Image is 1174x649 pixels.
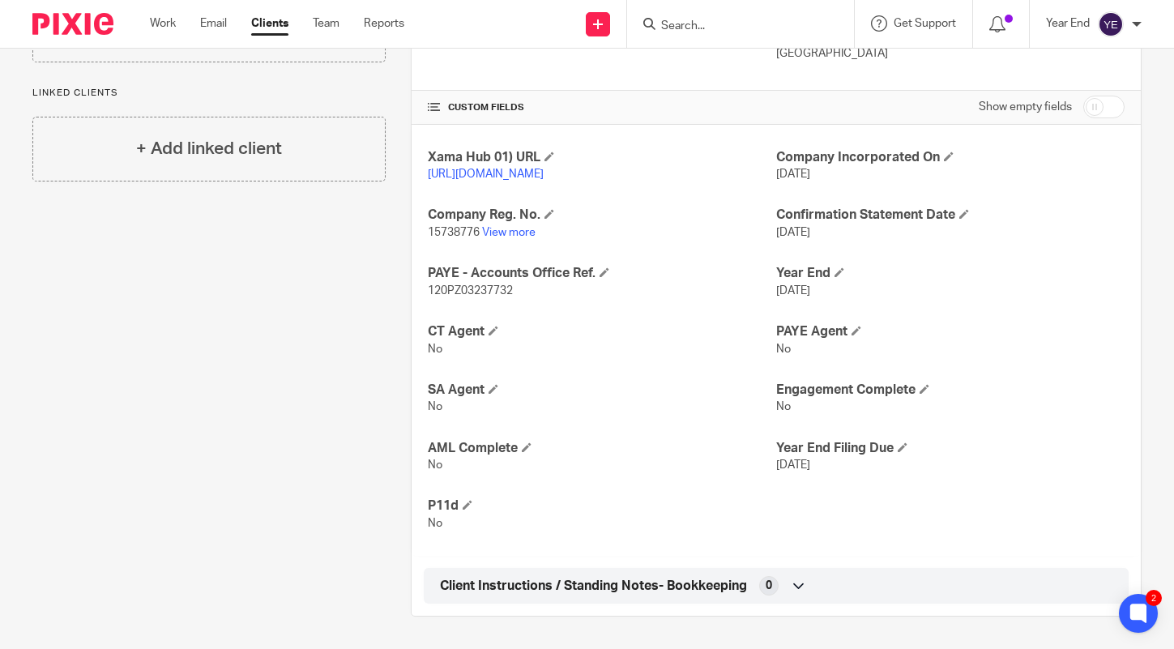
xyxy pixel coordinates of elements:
[200,15,227,32] a: Email
[776,285,810,297] span: [DATE]
[776,227,810,238] span: [DATE]
[428,401,442,412] span: No
[428,344,442,355] span: No
[428,497,776,515] h4: P11d
[428,459,442,471] span: No
[776,459,810,471] span: [DATE]
[428,227,480,238] span: 15738776
[428,169,544,180] a: [URL][DOMAIN_NAME]
[776,440,1125,457] h4: Year End Filing Due
[776,169,810,180] span: [DATE]
[776,149,1125,166] h4: Company Incorporated On
[776,265,1125,282] h4: Year End
[428,207,776,224] h4: Company Reg. No.
[428,285,513,297] span: 120PZ03237732
[32,87,386,100] p: Linked clients
[979,99,1072,115] label: Show empty fields
[428,518,442,529] span: No
[776,401,791,412] span: No
[776,45,1125,62] p: [GEOGRAPHIC_DATA]
[313,15,339,32] a: Team
[251,15,288,32] a: Clients
[776,344,791,355] span: No
[1146,590,1162,606] div: 2
[428,265,776,282] h4: PAYE - Accounts Office Ref.
[1098,11,1124,37] img: svg%3E
[776,382,1125,399] h4: Engagement Complete
[32,13,113,35] img: Pixie
[136,136,282,161] h4: + Add linked client
[776,207,1125,224] h4: Confirmation Statement Date
[660,19,805,34] input: Search
[766,578,772,594] span: 0
[440,578,747,595] span: Client Instructions / Standing Notes- Bookkeeping
[428,323,776,340] h4: CT Agent
[776,323,1125,340] h4: PAYE Agent
[428,440,776,457] h4: AML Complete
[428,382,776,399] h4: SA Agent
[364,15,404,32] a: Reports
[1046,15,1090,32] p: Year End
[150,15,176,32] a: Work
[894,18,956,29] span: Get Support
[482,227,536,238] a: View more
[428,149,776,166] h4: Xama Hub 01) URL
[428,101,776,114] h4: CUSTOM FIELDS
